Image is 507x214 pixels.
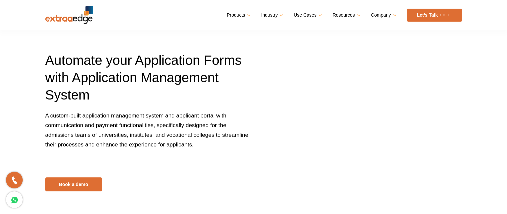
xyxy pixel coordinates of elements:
[45,111,249,159] p: A custom-built application management system and applicant portal with communication and payment ...
[294,10,321,20] a: Use Cases
[227,10,249,20] a: Products
[371,10,395,20] a: Company
[45,53,242,102] span: Automate your Application Forms with Application Management System
[407,9,462,22] a: Let’s Talk
[333,10,359,20] a: Resources
[261,10,282,20] a: Industry
[45,177,102,191] a: Book a demo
